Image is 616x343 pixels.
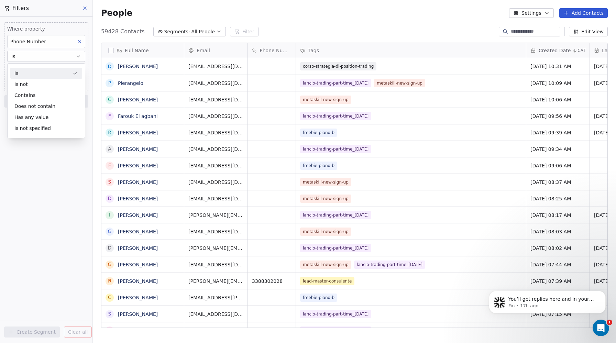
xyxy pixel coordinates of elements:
span: lancio-trading-part-time_[DATE] [300,112,371,120]
a: [PERSON_NAME] [118,146,158,152]
span: 59428 Contacts [101,27,145,36]
div: F [108,112,111,120]
span: [EMAIL_ADDRESS][PERSON_NAME][DOMAIN_NAME] [188,294,243,301]
span: [EMAIL_ADDRESS][DOMAIN_NAME] [188,63,243,70]
div: grid [101,58,184,328]
div: Does not contain [10,101,82,112]
div: Suggestions [8,68,85,134]
span: lancio-trading-part-time_[DATE] [354,261,425,269]
span: lancio-trading-part-time_[DATE] [300,79,371,87]
div: Is not [10,79,82,90]
span: metaskill-new-sign-up [300,195,351,203]
span: Created Date [539,47,571,54]
span: metaskill-new-sign-up [300,178,351,186]
div: S [108,310,111,318]
span: corso-strategia-di-position-trading [300,62,376,70]
span: [DATE] 08:17 AM [530,212,585,219]
span: [PERSON_NAME][EMAIL_ADDRESS][PERSON_NAME][DOMAIN_NAME] [188,245,243,252]
span: [DATE] 09:56 AM [530,113,585,120]
span: Full Name [125,47,149,54]
div: Created DateCAT [526,43,590,58]
div: Is not specified [10,123,82,134]
span: lead-master-consulente [300,277,354,285]
span: [DATE] 08:37 AM [530,179,585,186]
button: Edit View [569,27,608,36]
div: Phone Number [248,43,296,58]
span: [DATE] 10:06 AM [530,96,585,103]
div: I [109,327,110,334]
div: Is [10,68,82,79]
span: [EMAIL_ADDRESS][DOMAIN_NAME] [188,179,243,186]
a: [PERSON_NAME] [118,196,158,201]
div: C [108,294,111,301]
div: D [108,195,112,202]
a: Farouk El agbani [118,113,158,119]
span: [EMAIL_ADDRESS][DOMAIN_NAME] [188,80,243,87]
a: [PERSON_NAME] [118,64,158,69]
span: [DATE] 10:31 AM [530,63,585,70]
span: metaskill-new-sign-up [374,79,425,87]
span: All People [191,28,215,35]
a: [PERSON_NAME] [118,163,158,168]
span: [DATE] 10:09 AM [530,80,585,87]
a: [PERSON_NAME] [118,311,158,317]
div: Contains [10,90,82,101]
a: [PERSON_NAME] [118,130,158,135]
span: Segments: [164,28,190,35]
span: freebie-piano-b [300,294,337,302]
div: Has any value [10,112,82,123]
span: 1 [607,320,612,325]
div: C [108,96,111,103]
div: I [109,211,110,219]
span: People [101,8,132,18]
div: R [108,129,111,136]
a: [PERSON_NAME] [118,245,158,251]
span: lancio-trading-part-time_[DATE] [300,211,371,219]
iframe: Intercom live chat [593,320,609,336]
div: Full Name [101,43,184,58]
span: lancio-trading-part-time_[DATE] [300,327,371,335]
span: [DATE] 08:03 AM [530,228,585,235]
span: lancio-trading-part-time_[DATE] [300,145,371,153]
span: CAT [577,48,585,53]
div: G [108,228,112,235]
span: [DATE] 09:34 AM [530,146,585,153]
span: [EMAIL_ADDRESS][DOMAIN_NAME] [188,261,243,268]
span: lancio-trading-part-time_[DATE] [300,310,371,318]
div: F [108,162,111,169]
span: freebie-piano-b [300,129,337,137]
div: R [108,277,111,285]
span: 3388302028 [252,278,291,285]
span: lancio-trading-part-time_[DATE] [300,244,371,252]
a: [PERSON_NAME] [118,179,158,185]
div: G [108,261,112,268]
div: A [108,145,111,153]
button: Add Contacts [559,8,608,18]
span: metaskill-new-sign-up [300,96,351,104]
iframe: Intercom notifications message [478,276,616,324]
span: [EMAIL_ADDRESS][DOMAIN_NAME] [188,311,243,318]
div: Email [184,43,247,58]
button: Settings [509,8,553,18]
span: metaskill-new-sign-up [300,228,351,236]
div: P [108,79,111,87]
span: [EMAIL_ADDRESS][DOMAIN_NAME] [188,96,243,103]
span: [EMAIL_ADDRESS][DOMAIN_NAME] [188,228,243,235]
span: [DATE] 08:02 AM [530,245,585,252]
span: [PERSON_NAME][EMAIL_ADDRESS][DOMAIN_NAME] [188,278,243,285]
button: Filter [230,27,258,36]
div: Tags [296,43,526,58]
span: Email [197,47,210,54]
span: [EMAIL_ADDRESS][DOMAIN_NAME] [188,146,243,153]
span: [EMAIL_ADDRESS][DOMAIN_NAME] [188,113,243,120]
a: [PERSON_NAME] [118,212,158,218]
span: [EMAIL_ADDRESS][DOMAIN_NAME] [188,327,243,334]
span: [DATE] 08:25 AM [530,195,585,202]
span: [DATE] 07:14 AM [530,327,585,334]
div: D [108,244,112,252]
span: [EMAIL_ADDRESS][DOMAIN_NAME] [188,162,243,169]
a: [PERSON_NAME] [118,278,158,284]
